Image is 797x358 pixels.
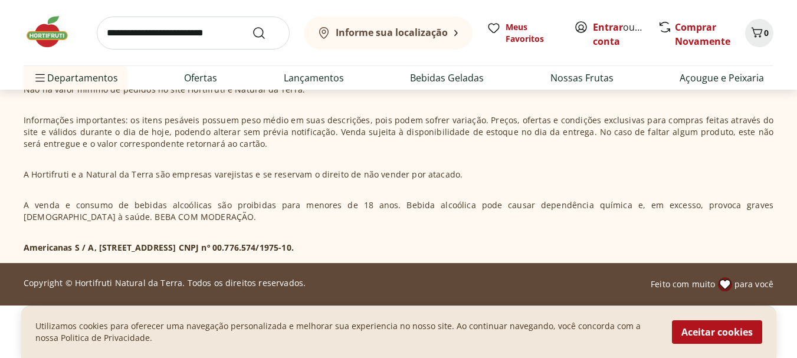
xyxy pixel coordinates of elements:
span: Feito com muito [651,278,715,290]
button: Menu [33,64,47,92]
span: 0 [764,27,769,38]
span: Meus Favoritos [506,21,560,45]
p: Utilizamos cookies para oferecer uma navegação personalizada e melhorar sua experiencia no nosso ... [35,320,658,344]
button: Submit Search [252,26,280,40]
p: Informações importantes: os itens pesáveis possuem peso médio em suas descrições, pois podem sofr... [24,114,773,150]
a: Criar conta [593,21,658,48]
a: Nossas Frutas [550,71,614,85]
span: para você [734,278,773,290]
a: Meus Favoritos [487,21,560,45]
button: Carrinho [745,19,773,47]
b: Informe sua localização [336,26,448,39]
a: Lançamentos [284,71,344,85]
a: Ofertas [184,71,217,85]
a: Entrar [593,21,623,34]
p: A Hortifruti e a Natural da Terra são empresas varejistas e se reservam o direito de não vender p... [24,169,463,180]
span: ou [593,20,645,48]
p: A venda e consumo de bebidas alcoólicas são proibidas para menores de 18 anos. Bebida alcoólica p... [24,199,773,223]
p: Copyright © Hortifruti Natural da Terra. Todos os direitos reservados. [24,277,306,289]
button: Aceitar cookies [672,320,762,344]
button: Informe sua localização [304,17,473,50]
a: Bebidas Geladas [410,71,484,85]
a: Comprar Novamente [675,21,730,48]
img: Hortifruti [24,14,83,50]
a: Açougue e Peixaria [680,71,764,85]
p: Americanas S / A, [STREET_ADDRESS] CNPJ nº 00.776.574/1975-10. [24,242,294,254]
span: Departamentos [33,64,118,92]
input: search [97,17,290,50]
